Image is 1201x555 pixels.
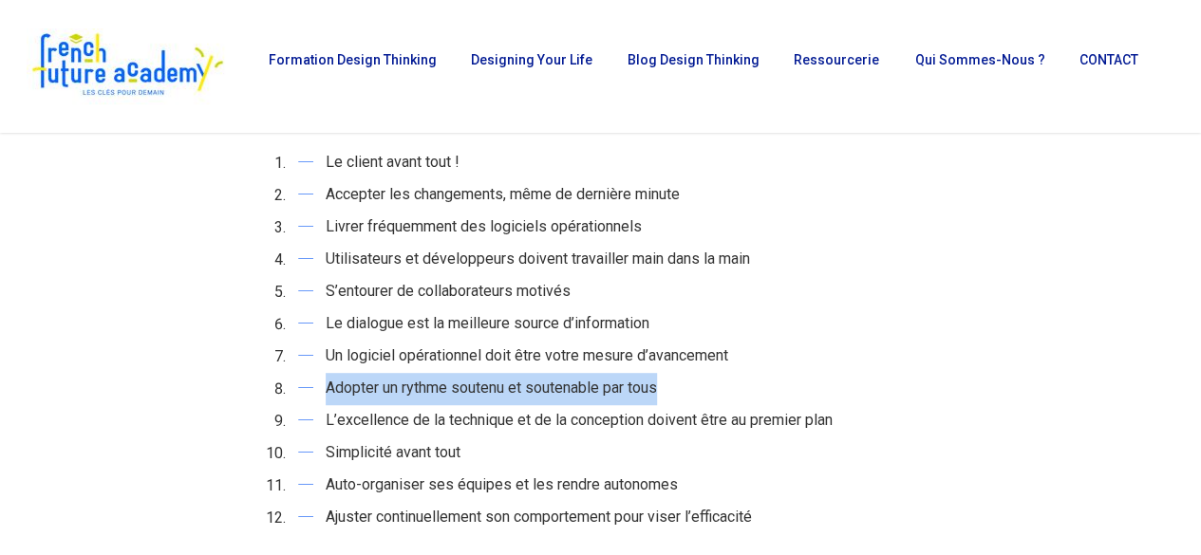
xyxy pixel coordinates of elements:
li: Le client avant tout ! [290,147,940,179]
a: Ressourcerie [784,53,886,80]
li: Auto-organiser ses équipes et les rendre autonomes [290,470,940,502]
span: Ressourcerie [794,52,879,67]
a: Designing Your Life [461,53,599,80]
li: Accepter les changements, même de dernière minute [290,179,940,212]
li: S’entourer de collaborateurs motivés [290,276,940,308]
li: L’excellence de la technique et de la conception doivent être au premier plan [290,405,940,437]
li: Utilisateurs et développeurs doivent travailler main dans la main [290,244,940,276]
span: Qui sommes-nous ? [914,52,1044,67]
li: Livrer fréquemment des logiciels opérationnels [290,212,940,244]
li: Le dialogue est la meilleure source d’information [290,308,940,341]
a: Formation Design Thinking [259,53,442,80]
span: Designing Your Life [471,52,592,67]
a: Blog Design Thinking [618,53,765,80]
li: Adopter un rythme soutenu et soutenable par tous [290,373,940,405]
img: French Future Academy [27,28,227,104]
li: Simplicité avant tout [290,437,940,470]
span: CONTACT [1079,52,1138,67]
li: Un logiciel opérationnel doit être votre mesure d’avancement [290,341,940,373]
a: Qui sommes-nous ? [905,53,1050,80]
span: Blog Design Thinking [628,52,760,67]
a: CONTACT [1070,53,1146,80]
li: Ajuster continuellement son comportement pour viser l’efficacité [290,502,940,534]
span: Formation Design Thinking [269,52,437,67]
